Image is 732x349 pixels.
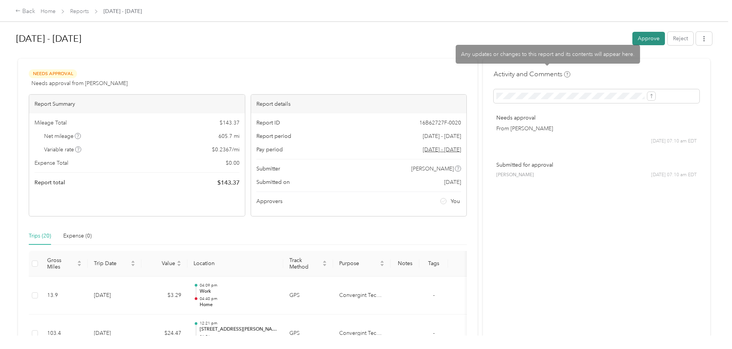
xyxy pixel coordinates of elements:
[15,7,35,16] div: Back
[177,259,181,264] span: caret-up
[651,138,697,145] span: [DATE] 07:10 am EDT
[256,119,280,127] span: Report ID
[29,95,245,113] div: Report Summary
[63,232,92,240] div: Expense (0)
[77,259,82,264] span: caret-up
[226,159,240,167] span: $ 0.00
[380,259,384,264] span: caret-up
[456,45,640,64] div: Any updates or changes to this report and its contents will appear here.
[200,334,277,339] p: 01:56 pm
[44,132,81,140] span: Net mileage
[333,277,391,315] td: Convergint Technologies
[34,159,68,167] span: Expense Total
[131,263,135,267] span: caret-down
[200,296,277,301] p: 04:40 pm
[77,263,82,267] span: caret-down
[256,178,290,186] span: Submitted on
[34,179,65,187] span: Report total
[131,259,135,264] span: caret-up
[200,321,277,326] p: 12:21 pm
[256,165,280,173] span: Submitter
[391,251,419,277] th: Notes
[88,277,141,315] td: [DATE]
[34,119,67,127] span: Mileage Total
[283,277,333,315] td: GPS
[668,32,693,45] button: Reject
[220,119,240,127] span: $ 143.37
[177,263,181,267] span: caret-down
[496,114,697,122] p: Needs approval
[283,251,333,277] th: Track Method
[496,161,697,169] p: Submitted for approval
[16,29,627,48] h1: Aug 1 - 31, 2025
[251,95,467,113] div: Report details
[419,251,448,277] th: Tags
[433,330,435,336] span: -
[141,277,187,315] td: $3.29
[289,257,321,270] span: Track Method
[41,277,88,315] td: 13.9
[496,125,697,133] p: From [PERSON_NAME]
[419,119,461,127] span: 16B62727F-0020
[256,132,291,140] span: Report period
[41,251,88,277] th: Gross Miles
[411,165,454,173] span: [PERSON_NAME]
[496,172,534,179] span: [PERSON_NAME]
[423,146,461,154] span: Go to pay period
[200,288,277,295] p: Work
[380,263,384,267] span: caret-down
[256,197,282,205] span: Approvers
[339,260,378,267] span: Purpose
[494,69,570,79] h4: Activity and Comments
[41,8,56,15] a: Home
[29,69,77,78] span: Needs Approval
[47,257,75,270] span: Gross Miles
[88,251,141,277] th: Trip Date
[187,251,283,277] th: Location
[31,79,128,87] span: Needs approval from [PERSON_NAME]
[217,178,240,187] span: $ 143.37
[423,132,461,140] span: [DATE] - [DATE]
[651,172,697,179] span: [DATE] 07:10 am EDT
[200,326,277,333] p: [STREET_ADDRESS][PERSON_NAME]
[200,283,277,288] p: 04:09 pm
[433,292,435,298] span: -
[444,178,461,186] span: [DATE]
[141,251,187,277] th: Value
[94,260,129,267] span: Trip Date
[29,232,51,240] div: Trips (20)
[212,146,240,154] span: $ 0.2367 / mi
[333,251,391,277] th: Purpose
[70,8,89,15] a: Reports
[632,32,665,45] button: Approve
[256,146,283,154] span: Pay period
[689,306,732,349] iframe: Everlance-gr Chat Button Frame
[322,263,327,267] span: caret-down
[148,260,175,267] span: Value
[322,259,327,264] span: caret-up
[451,197,460,205] span: You
[44,146,82,154] span: Variable rate
[103,7,142,15] span: [DATE] - [DATE]
[218,132,240,140] span: 605.7 mi
[200,301,277,308] p: Home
